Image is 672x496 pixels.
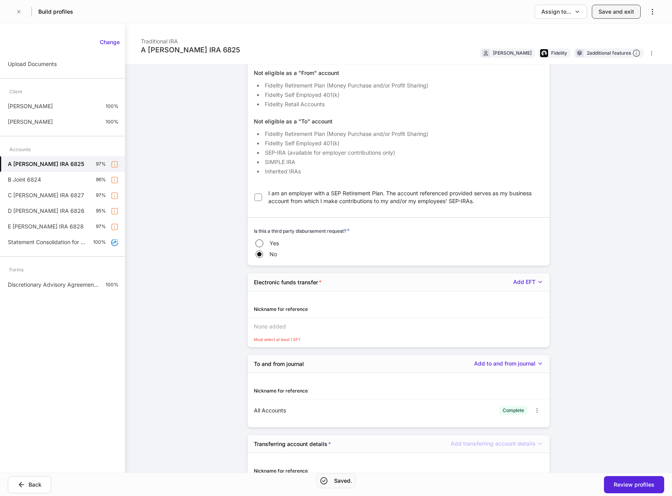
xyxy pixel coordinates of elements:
[100,38,120,46] div: Change
[9,143,31,156] div: Accounts
[587,49,640,57] div: 2 additional features
[96,208,106,214] p: 95%
[8,207,84,215] p: D [PERSON_NAME] IRA 6826
[263,139,543,147] li: Fidelity Self Employed 401(k)
[96,161,106,167] p: 97%
[541,8,571,16] div: Assign to...
[8,281,99,289] p: Discretionary Advisory Agreement: Client Wrap Fee
[263,130,543,138] li: Fidelity Retirement Plan (Money Purchase and/or Profit Sharing)
[8,223,84,230] p: E [PERSON_NAME] IRA 6828
[106,103,119,109] p: 100%
[598,8,634,16] div: Save and exit
[106,282,119,288] p: 100%
[8,176,41,184] p: B Joint 6824
[592,5,641,19] button: Save and exit
[270,250,277,258] span: No
[38,8,73,16] h5: Build profiles
[254,118,543,125] div: Not eligible as a "To" account
[9,85,22,98] div: Client
[254,407,399,414] div: All Accounts
[96,177,106,183] p: 96%
[263,149,543,157] li: SEP-IRA (available for employer contributions only)
[254,467,399,475] div: Nickname for reference
[254,278,322,286] h5: Electronic funds transfer
[8,102,53,110] p: [PERSON_NAME]
[254,69,543,77] div: Not eligible as a "From" account
[96,192,106,198] p: 97%
[263,168,543,175] li: Inherited IRAs
[8,238,87,246] p: Statement Consolidation for Households
[268,189,539,205] span: I am an employer with a SEP Retirement Plan. The account referenced provided serves as my busines...
[254,440,331,448] h5: Transferring account details
[8,118,53,126] p: [PERSON_NAME]
[451,440,543,448] div: A maximum of 1 is allowed for this form.
[451,440,543,448] div: Add transferring account details
[263,82,543,89] li: Fidelity Retirement Plan (Money Purchase and/or Profit Sharing)
[8,476,51,493] button: Back
[535,5,587,19] button: Assign to...
[95,36,125,48] button: Change
[8,60,57,68] p: Upload Documents
[93,239,106,245] p: 100%
[141,33,240,45] div: Traditional IRA
[334,477,352,485] h5: Saved.
[254,387,399,394] div: Nickname for reference
[604,476,664,493] button: Review profiles
[96,223,106,230] p: 97%
[503,407,524,414] div: Complete
[263,100,543,108] li: Fidelity Retail Accounts
[141,45,240,55] div: A [PERSON_NAME] IRA 6825
[8,191,84,199] p: C [PERSON_NAME] IRA 6827
[254,227,350,235] h6: Is this a third party disbursement request?
[493,49,532,57] div: [PERSON_NAME]
[9,263,23,277] div: Forms
[254,360,304,368] h5: To and from journal
[106,119,119,125] p: 100%
[254,336,543,343] p: Must select at least 1 EFT
[614,481,654,489] div: Review profiles
[254,305,399,313] div: Nickname for reference
[513,278,543,286] button: Add EFT
[248,318,550,335] div: None added
[29,481,41,489] div: Back
[551,49,567,57] div: Fidelity
[474,360,543,368] button: Add to and from journal
[263,158,543,166] li: SIMPLE IRA
[263,91,543,99] li: Fidelity Self Employed 401(k)
[8,160,84,168] h5: A [PERSON_NAME] IRA 6825
[270,239,279,247] span: Yes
